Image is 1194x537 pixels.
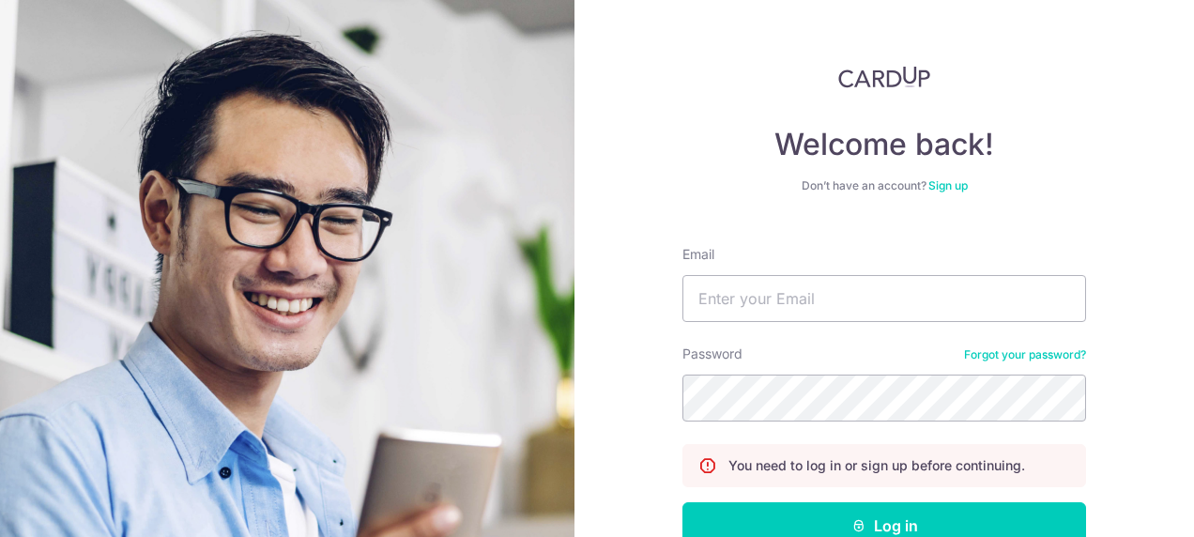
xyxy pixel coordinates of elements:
input: Enter your Email [682,275,1086,322]
p: You need to log in or sign up before continuing. [728,456,1025,475]
label: Email [682,245,714,264]
h4: Welcome back! [682,126,1086,163]
img: CardUp Logo [838,66,930,88]
div: Don’t have an account? [682,178,1086,193]
a: Sign up [928,178,968,192]
a: Forgot your password? [964,347,1086,362]
label: Password [682,345,742,363]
